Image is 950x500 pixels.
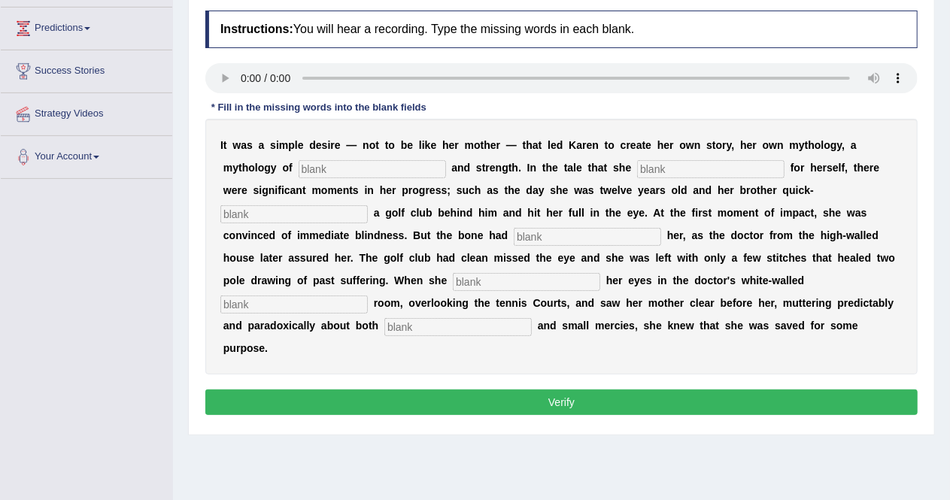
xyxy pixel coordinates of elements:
[799,184,805,196] b: c
[546,162,553,174] b: h
[283,162,290,174] b: o
[810,184,814,196] b: -
[346,139,357,151] b: —
[353,184,359,196] b: s
[258,162,265,174] b: o
[343,184,350,196] b: n
[299,160,446,178] input: blank
[367,184,374,196] b: n
[621,184,627,196] b: v
[588,184,594,196] b: s
[823,162,827,174] b: r
[426,184,429,196] b: r
[392,207,399,219] b: o
[419,139,422,151] b: l
[220,139,223,151] b: I
[514,184,521,196] b: e
[476,162,482,174] b: s
[484,139,490,151] b: h
[698,207,702,219] b: r
[509,207,516,219] b: n
[270,139,276,151] b: s
[411,207,417,219] b: c
[804,184,810,196] b: k
[809,139,815,151] b: h
[576,162,582,174] b: e
[845,162,848,174] b: ,
[205,11,918,48] h4: You will hear a recording. Type the missing words in each blank.
[593,207,600,219] b: n
[496,162,502,174] b: n
[581,207,584,219] b: l
[490,162,496,174] b: e
[464,162,471,174] b: d
[590,207,593,219] b: i
[242,162,249,174] b: h
[857,162,864,174] b: h
[539,184,545,196] b: y
[789,184,796,196] b: u
[663,139,669,151] b: e
[810,162,817,174] b: h
[374,207,380,219] b: a
[528,207,535,219] b: h
[824,139,831,151] b: o
[605,139,609,151] b: t
[587,139,593,151] b: e
[606,207,609,219] b: t
[502,162,508,174] b: g
[574,184,582,196] b: w
[442,139,449,151] b: h
[598,162,604,174] b: a
[842,139,845,151] b: ,
[232,184,238,196] b: e
[686,139,694,151] b: w
[753,139,757,151] b: r
[412,184,419,196] b: o
[431,139,437,151] b: e
[220,23,293,35] b: Instructions:
[627,184,633,196] b: e
[553,207,559,219] b: e
[670,207,674,219] b: t
[388,139,395,151] b: o
[769,139,777,151] b: w
[644,184,650,196] b: e
[680,139,687,151] b: o
[621,139,627,151] b: c
[262,184,269,196] b: g
[608,139,615,151] b: o
[551,139,557,151] b: e
[533,139,539,151] b: a
[563,184,569,196] b: e
[680,207,686,219] b: e
[309,139,316,151] b: d
[557,139,563,151] b: d
[460,207,466,219] b: n
[656,184,660,196] b: r
[465,139,474,151] b: m
[311,184,320,196] b: m
[751,184,757,196] b: o
[743,207,749,219] b: e
[615,207,621,219] b: e
[335,139,341,151] b: e
[508,162,512,174] b: t
[384,318,532,336] input: blank
[438,207,445,219] b: b
[486,162,490,174] b: r
[842,162,845,174] b: f
[712,139,716,151] b: t
[550,184,556,196] b: s
[253,184,260,196] b: s
[592,139,599,151] b: n
[722,139,726,151] b: r
[546,207,553,219] b: h
[232,139,241,151] b: w
[747,139,753,151] b: e
[772,184,776,196] b: r
[609,207,616,219] b: h
[757,184,760,196] b: t
[463,184,469,196] b: u
[337,184,343,196] b: e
